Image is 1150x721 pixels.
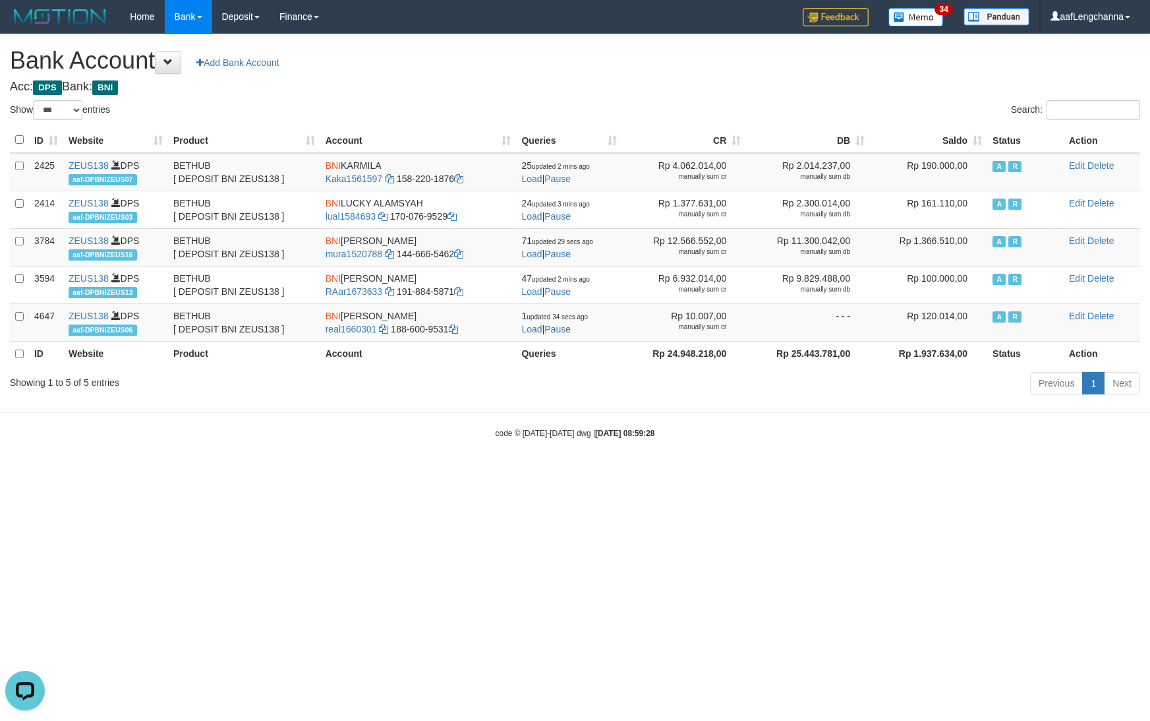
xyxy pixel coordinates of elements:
[29,303,63,341] td: 4647
[385,249,394,259] a: Copy mura1520788 to clipboard
[516,127,622,153] th: Queries: activate to sort column ascending
[521,311,588,334] span: |
[521,311,588,321] span: 1
[870,228,987,266] td: Rp 1.366.510,00
[622,191,746,228] td: Rp 1.377.631,00
[29,127,63,153] th: ID: activate to sort column ascending
[69,273,109,284] a: ZEUS138
[746,153,870,191] td: Rp 2.014.237,00
[385,173,394,184] a: Copy Kaka1561597 to clipboard
[746,303,870,341] td: - - -
[449,324,458,334] a: Copy 1886009531 to clipboard
[5,5,45,45] button: Open LiveChat chat widget
[870,266,987,303] td: Rp 100.000,00
[622,341,746,366] th: Rp 24.948.218,00
[803,8,869,26] img: Feedback.jpg
[627,285,726,294] div: manually sum cr
[69,287,137,298] span: aaf-DPBNIZEUS13
[33,80,62,95] span: DPS
[168,266,320,303] td: BETHUB [ DEPOSIT BNI ZEUS138 ]
[320,341,517,366] th: Account
[29,191,63,228] td: 2414
[746,191,870,228] td: Rp 2.300.014,00
[29,266,63,303] td: 3594
[627,172,726,181] div: manually sum cr
[870,191,987,228] td: Rp 161.110,00
[746,266,870,303] td: Rp 9.829.488,00
[532,276,590,283] span: updated 2 mins ago
[622,228,746,266] td: Rp 12.566.552,00
[326,160,341,171] span: BNI
[521,286,542,297] a: Load
[1069,273,1085,284] a: Edit
[33,100,82,120] select: Showentries
[29,153,63,191] td: 2425
[544,211,571,222] a: Pause
[521,160,589,171] span: 25
[168,127,320,153] th: Product: activate to sort column ascending
[521,235,592,246] span: 71
[746,127,870,153] th: DB: activate to sort column ascending
[521,173,542,184] a: Load
[992,274,1006,285] span: Active
[69,212,137,223] span: aaf-DPBNIZEUS03
[521,324,542,334] a: Load
[870,303,987,341] td: Rp 120.014,00
[1087,160,1114,171] a: Delete
[1008,274,1021,285] span: Running
[1087,198,1114,208] a: Delete
[746,341,870,366] th: Rp 25.443.781,00
[527,313,588,321] span: updated 34 secs ago
[69,174,137,185] span: aaf-DPBNIZEUS07
[326,286,382,297] a: RAar1673633
[1087,273,1114,284] a: Delete
[870,341,987,366] th: Rp 1.937.634,00
[622,266,746,303] td: Rp 6.932.014,00
[326,273,341,284] span: BNI
[69,325,137,336] span: aaf-DPBNIZEUS06
[992,199,1006,210] span: Active
[168,191,320,228] td: BETHUB [ DEPOSIT BNI ZEUS138 ]
[29,341,63,366] th: ID
[595,429,654,438] strong: [DATE] 08:59:28
[1069,311,1085,321] a: Edit
[63,266,168,303] td: DPS
[544,286,571,297] a: Pause
[1087,235,1114,246] a: Delete
[992,161,1006,172] span: Active
[447,211,457,222] a: Copy 1700769529 to clipboard
[987,127,1064,153] th: Status
[544,249,571,259] a: Pause
[751,285,850,294] div: manually sum db
[521,198,589,208] span: 24
[622,127,746,153] th: CR: activate to sort column ascending
[751,172,850,181] div: manually sum db
[378,211,388,222] a: Copy lual1584693 to clipboard
[63,153,168,191] td: DPS
[1008,199,1021,210] span: Running
[29,228,63,266] td: 3784
[746,228,870,266] td: Rp 11.300.042,00
[521,235,592,259] span: |
[751,210,850,219] div: manually sum db
[326,249,382,259] a: mura1520788
[521,273,589,297] span: |
[379,324,388,334] a: Copy real1660301 to clipboard
[622,303,746,341] td: Rp 10.007,00
[168,153,320,191] td: BETHUB [ DEPOSIT BNI ZEUS138 ]
[168,303,320,341] td: BETHUB [ DEPOSIT BNI ZEUS138 ]
[454,249,463,259] a: Copy 1446665462 to clipboard
[934,3,952,15] span: 34
[69,235,109,246] a: ZEUS138
[320,153,517,191] td: KARMILA 158-220-1876
[544,324,571,334] a: Pause
[385,286,394,297] a: Copy RAar1673633 to clipboard
[544,173,571,184] a: Pause
[320,191,517,228] td: LUCKY ALAMSYAH 170-076-9529
[870,153,987,191] td: Rp 190.000,00
[627,323,726,332] div: manually sum cr
[1008,161,1021,172] span: Running
[987,341,1064,366] th: Status
[168,228,320,266] td: BETHUB [ DEPOSIT BNI ZEUS138 ]
[454,286,463,297] a: Copy 1918845871 to clipboard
